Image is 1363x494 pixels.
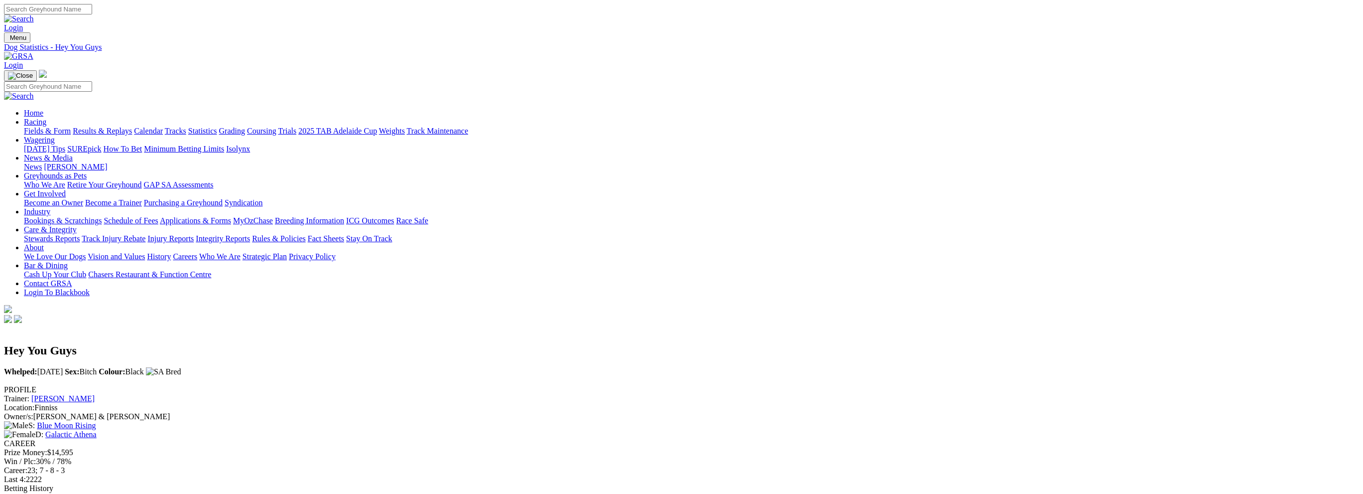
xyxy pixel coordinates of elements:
[4,457,36,466] span: Win / Plc:
[24,270,1359,279] div: Bar & Dining
[247,127,276,135] a: Coursing
[4,430,35,439] img: Female
[24,154,73,162] a: News & Media
[24,180,65,189] a: Who We Are
[4,430,43,439] span: D:
[24,279,72,288] a: Contact GRSA
[24,118,46,126] a: Racing
[4,421,35,430] span: S:
[379,127,405,135] a: Weights
[85,198,142,207] a: Become a Trainer
[4,70,37,81] button: Toggle navigation
[24,163,42,171] a: News
[104,216,158,225] a: Schedule of Fees
[4,43,1359,52] a: Dog Statistics - Hey You Guys
[4,448,1359,457] div: $14,595
[4,439,1359,448] div: CAREER
[24,198,1359,207] div: Get Involved
[144,145,224,153] a: Minimum Betting Limits
[4,32,30,43] button: Toggle navigation
[39,70,47,78] img: logo-grsa-white.png
[24,288,90,297] a: Login To Blackbook
[24,198,83,207] a: Become an Owner
[4,466,27,475] span: Career:
[4,466,1359,475] div: 23; 7 - 8 - 3
[45,430,97,439] a: Galactic Athena
[4,421,28,430] img: Male
[10,34,26,41] span: Menu
[88,252,145,261] a: Vision and Values
[24,109,43,117] a: Home
[104,145,142,153] a: How To Bet
[24,189,66,198] a: Get Involved
[4,14,34,23] img: Search
[165,127,186,135] a: Tracks
[24,234,80,243] a: Stewards Reports
[24,261,68,270] a: Bar & Dining
[4,385,1359,394] div: PROFILE
[4,367,63,376] span: [DATE]
[82,234,145,243] a: Track Injury Rebate
[308,234,344,243] a: Fact Sheets
[24,207,50,216] a: Industry
[65,367,97,376] span: Bitch
[188,127,217,135] a: Statistics
[4,457,1359,466] div: 30% / 78%
[4,305,12,313] img: logo-grsa-white.png
[252,234,306,243] a: Rules & Policies
[4,475,26,484] span: Last 4:
[173,252,197,261] a: Careers
[24,145,1359,154] div: Wagering
[219,127,245,135] a: Grading
[24,225,77,234] a: Care & Integrity
[24,127,1359,136] div: Racing
[4,403,34,412] span: Location:
[24,216,102,225] a: Bookings & Scratchings
[24,163,1359,171] div: News & Media
[4,412,33,421] span: Owner/s:
[24,180,1359,189] div: Greyhounds as Pets
[233,216,273,225] a: MyOzChase
[4,412,1359,421] div: [PERSON_NAME] & [PERSON_NAME]
[4,403,1359,412] div: Finniss
[160,216,231,225] a: Applications & Forms
[4,475,1359,484] div: 2222
[99,367,144,376] span: Black
[4,92,34,101] img: Search
[147,234,194,243] a: Injury Reports
[134,127,163,135] a: Calendar
[8,72,33,80] img: Close
[4,81,92,92] input: Search
[196,234,250,243] a: Integrity Reports
[24,234,1359,243] div: Care & Integrity
[65,367,79,376] b: Sex:
[4,344,1359,357] h2: Hey You Guys
[24,127,71,135] a: Fields & Form
[147,252,171,261] a: History
[4,52,33,61] img: GRSA
[24,136,55,144] a: Wagering
[346,234,392,243] a: Stay On Track
[4,484,1359,493] div: Betting History
[31,394,95,403] a: [PERSON_NAME]
[14,315,22,323] img: twitter.svg
[289,252,336,261] a: Privacy Policy
[4,367,37,376] b: Whelped:
[24,270,86,279] a: Cash Up Your Club
[24,243,44,252] a: About
[199,252,241,261] a: Who We Are
[278,127,296,135] a: Trials
[73,127,132,135] a: Results & Replays
[24,145,65,153] a: [DATE] Tips
[4,315,12,323] img: facebook.svg
[225,198,262,207] a: Syndication
[243,252,287,261] a: Strategic Plan
[24,252,1359,261] div: About
[24,216,1359,225] div: Industry
[298,127,377,135] a: 2025 TAB Adelaide Cup
[88,270,211,279] a: Chasers Restaurant & Function Centre
[396,216,428,225] a: Race Safe
[275,216,344,225] a: Breeding Information
[144,198,223,207] a: Purchasing a Greyhound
